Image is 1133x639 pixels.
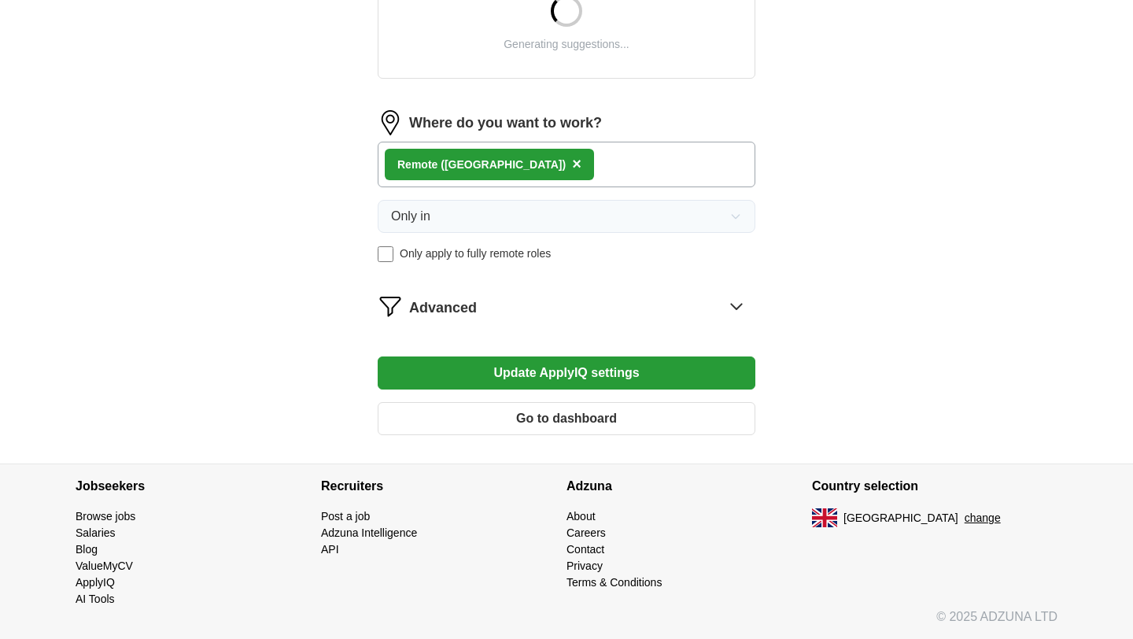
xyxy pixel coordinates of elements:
[378,246,393,262] input: Only apply to fully remote roles
[409,297,477,319] span: Advanced
[566,543,604,556] a: Contact
[566,526,606,539] a: Careers
[812,464,1057,508] h4: Country selection
[378,402,755,435] button: Go to dashboard
[409,113,602,134] label: Where do you want to work?
[378,356,755,390] button: Update ApplyIQ settings
[321,526,417,539] a: Adzuna Intelligence
[504,36,629,53] div: Generating suggestions...
[397,157,566,173] div: Remote ([GEOGRAPHIC_DATA])
[572,153,581,176] button: ×
[76,593,115,605] a: AI Tools
[572,155,581,172] span: ×
[566,510,596,523] a: About
[400,246,551,262] span: Only apply to fully remote roles
[63,608,1070,639] div: © 2025 ADZUNA LTD
[76,510,135,523] a: Browse jobs
[566,560,603,572] a: Privacy
[76,576,115,589] a: ApplyIQ
[378,294,403,319] img: filter
[566,576,662,589] a: Terms & Conditions
[391,207,430,226] span: Only in
[76,526,116,539] a: Salaries
[965,510,1001,526] button: change
[378,200,755,233] button: Only in
[321,543,339,556] a: API
[812,508,837,527] img: UK flag
[378,110,403,135] img: location.png
[76,543,98,556] a: Blog
[76,560,133,572] a: ValueMyCV
[321,510,370,523] a: Post a job
[843,510,958,526] span: [GEOGRAPHIC_DATA]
